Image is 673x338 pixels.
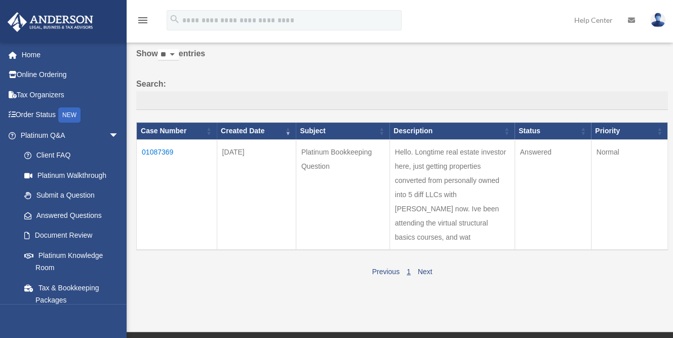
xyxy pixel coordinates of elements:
[136,77,668,110] label: Search:
[7,65,134,85] a: Online Ordering
[169,14,180,25] i: search
[7,45,134,65] a: Home
[389,139,514,250] td: Hello. Longtime real estate investor here, just getting properties converted from personally owne...
[418,268,432,276] a: Next
[514,139,591,250] td: Answered
[137,18,149,26] a: menu
[389,123,514,140] th: Description: activate to sort column ascending
[7,85,134,105] a: Tax Organizers
[58,107,81,123] div: NEW
[109,125,129,146] span: arrow_drop_down
[514,123,591,140] th: Status: activate to sort column ascending
[14,205,124,226] a: Answered Questions
[14,245,129,278] a: Platinum Knowledge Room
[591,139,668,250] td: Normal
[137,139,217,250] td: 01087369
[7,105,134,126] a: Order StatusNEW
[372,268,399,276] a: Previous
[14,226,129,246] a: Document Review
[137,123,217,140] th: Case Number: activate to sort column ascending
[158,49,179,61] select: Showentries
[7,125,129,145] a: Platinum Q&Aarrow_drop_down
[14,278,129,310] a: Tax & Bookkeeping Packages
[650,13,665,27] img: User Pic
[14,185,129,206] a: Submit a Question
[14,145,129,166] a: Client FAQ
[296,139,389,250] td: Platinum Bookkeeping Question
[217,123,296,140] th: Created Date: activate to sort column ascending
[136,91,668,110] input: Search:
[5,12,96,32] img: Anderson Advisors Platinum Portal
[407,268,411,276] a: 1
[296,123,389,140] th: Subject: activate to sort column ascending
[136,47,668,71] label: Show entries
[137,14,149,26] i: menu
[591,123,668,140] th: Priority: activate to sort column ascending
[14,165,129,185] a: Platinum Walkthrough
[217,139,296,250] td: [DATE]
